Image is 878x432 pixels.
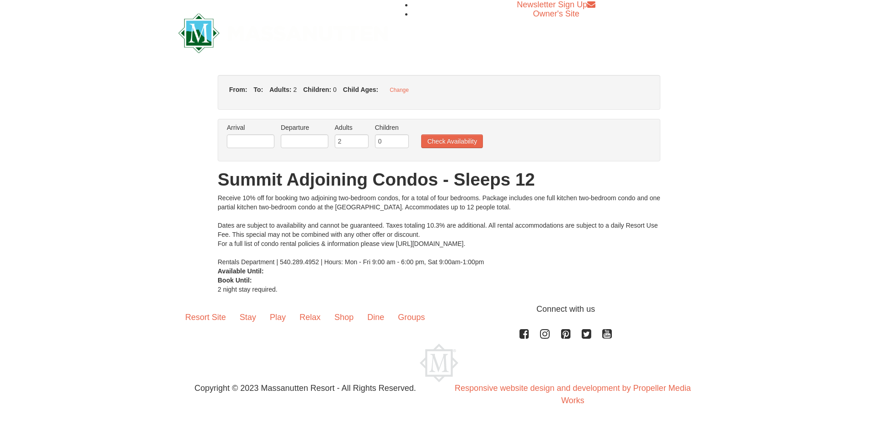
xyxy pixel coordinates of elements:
[269,86,291,93] strong: Adults:
[360,303,391,331] a: Dine
[218,286,278,293] span: 2 night stay required.
[218,267,264,275] strong: Available Until:
[303,86,331,93] strong: Children:
[327,303,360,331] a: Shop
[385,84,414,96] button: Change
[218,277,252,284] strong: Book Until:
[218,171,660,189] h1: Summit Adjoining Condos - Sleeps 12
[533,9,579,18] a: Owner's Site
[178,21,388,43] a: Massanutten Resort
[171,382,439,395] p: Copyright © 2023 Massanutten Resort - All Rights Reserved.
[233,303,263,331] a: Stay
[178,13,388,53] img: Massanutten Resort Logo
[293,303,327,331] a: Relax
[335,123,369,132] label: Adults
[227,123,274,132] label: Arrival
[178,303,700,315] p: Connect with us
[333,86,337,93] span: 0
[263,303,293,331] a: Play
[343,86,378,93] strong: Child Ages:
[293,86,297,93] span: 2
[420,344,458,382] img: Massanutten Resort Logo
[375,123,409,132] label: Children
[254,86,263,93] strong: To:
[218,193,660,267] div: Receive 10% off for booking two adjoining two-bedroom condos, for a total of four bedrooms. Packa...
[281,123,328,132] label: Departure
[229,86,247,93] strong: From:
[455,384,691,405] a: Responsive website design and development by Propeller Media Works
[391,303,432,331] a: Groups
[421,134,483,148] button: Check Availability
[178,303,233,331] a: Resort Site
